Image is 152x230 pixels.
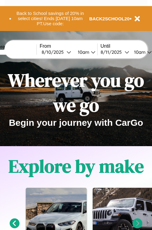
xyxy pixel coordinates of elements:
button: 8/10/2025 [40,49,73,55]
div: 10am [131,49,147,55]
button: 10am [73,49,97,55]
div: 8 / 10 / 2025 [42,49,67,55]
div: 8 / 11 / 2025 [101,49,125,55]
label: From [40,43,97,49]
b: BACK2SCHOOL20 [89,16,130,21]
button: Back to School savings of 20% in select cities! Ends [DATE] 10am PT.Use code: [11,9,89,28]
h1: Explore by make [9,154,144,179]
div: 10am [75,49,91,55]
